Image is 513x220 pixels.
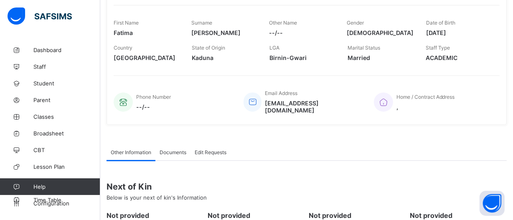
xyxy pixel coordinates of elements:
[396,103,455,110] span: ,
[269,20,297,26] span: Other Name
[309,211,406,220] span: Not provided
[192,54,257,61] span: Kaduna
[426,45,450,51] span: Staff Type
[347,29,414,36] span: [DEMOGRAPHIC_DATA]
[107,211,203,220] span: Not provided
[160,149,186,155] span: Documents
[426,54,491,61] span: ACADEMIC
[8,7,72,25] img: safsims
[33,113,100,120] span: Classes
[33,147,100,153] span: CBT
[426,20,455,26] span: Date of Birth
[348,54,413,61] span: Married
[265,90,297,96] span: Email Address
[33,130,100,137] span: Broadsheet
[136,103,171,110] span: --/--
[33,80,100,87] span: Student
[107,182,507,192] span: Next of Kin
[136,94,171,100] span: Phone Number
[396,94,455,100] span: Home / Contract Address
[33,163,100,170] span: Lesson Plan
[114,54,179,61] span: [GEOGRAPHIC_DATA]
[208,211,305,220] span: Not provided
[270,54,335,61] span: Birnin-Gwari
[265,100,361,114] span: [EMAIL_ADDRESS][DOMAIN_NAME]
[480,191,505,216] button: Open asap
[111,149,151,155] span: Other Information
[114,20,139,26] span: First Name
[33,183,100,190] span: Help
[348,45,380,51] span: Marital Status
[191,20,212,26] span: Surname
[191,29,256,36] span: [PERSON_NAME]
[33,47,100,53] span: Dashboard
[270,45,280,51] span: LGA
[269,29,334,36] span: --/--
[33,97,100,103] span: Parent
[33,200,100,207] span: Configuration
[426,29,491,36] span: [DATE]
[347,20,364,26] span: Gender
[114,29,179,36] span: Fatima
[33,63,100,70] span: Staff
[192,45,225,51] span: State of Origin
[107,194,207,201] span: Below is your next of kin's Information
[410,211,507,220] span: Not provided
[114,45,132,51] span: Country
[195,149,226,155] span: Edit Requests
